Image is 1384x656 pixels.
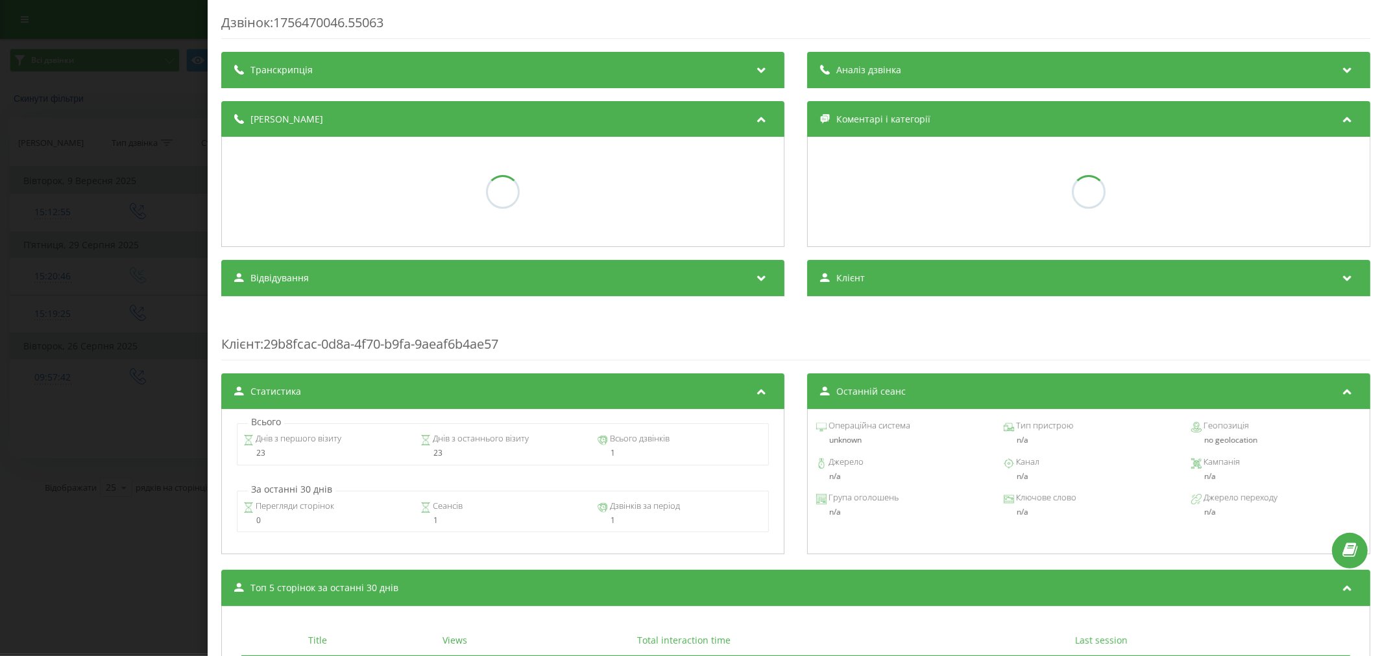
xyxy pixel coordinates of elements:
[221,309,1370,360] div: : 29b8fcac-0d8a-4f70-b9fa-9aeaf6b4ae57
[1191,472,1361,481] div: n/a
[816,436,986,445] div: unknown
[250,272,309,285] span: Відвідування
[836,272,865,285] span: Клієнт
[853,626,1350,656] th: Last session
[608,500,680,513] span: Дзвінків за період
[1014,456,1039,469] span: Канал
[420,516,585,525] div: 1
[1004,436,1174,445] div: n/a
[1204,508,1361,517] div: n/a
[431,500,463,513] span: Сеансів
[1004,508,1174,517] div: n/a
[394,626,516,656] th: Views
[250,64,313,76] span: Транскрипція
[254,432,341,445] span: Днів з першого візиту
[1014,491,1076,504] span: Ключове слово
[1202,456,1240,469] span: Кампанія
[598,449,762,458] div: 1
[250,581,398,594] span: Топ 5 сторінок за останні 30 днів
[1202,491,1278,504] span: Джерело переходу
[243,516,408,525] div: 0
[248,416,284,428] p: Всього
[836,385,906,398] span: Останній сеанс
[254,500,334,513] span: Перегляди сторінок
[431,432,529,445] span: Днів з останнього візиту
[836,113,930,126] span: Коментарі і категорії
[241,626,394,656] th: Title
[243,449,408,458] div: 23
[827,456,864,469] span: Джерело
[420,449,585,458] div: 23
[598,516,762,525] div: 1
[250,385,301,398] span: Статистика
[1202,419,1249,432] span: Геопозиція
[836,64,901,76] span: Аналіз дзвінка
[827,491,899,504] span: Група оголошень
[1014,419,1073,432] span: Тип пристрою
[816,472,986,481] div: n/a
[816,508,986,517] div: n/a
[248,483,335,496] p: За останні 30 днів
[516,626,853,656] th: Total interaction time
[221,335,260,353] span: Клієнт
[221,14,1370,39] div: Дзвінок : 1756470046.55063
[1004,472,1174,481] div: n/a
[827,419,910,432] span: Операційна система
[250,113,323,126] span: [PERSON_NAME]
[608,432,670,445] span: Всього дзвінків
[1191,436,1361,445] div: no geolocation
